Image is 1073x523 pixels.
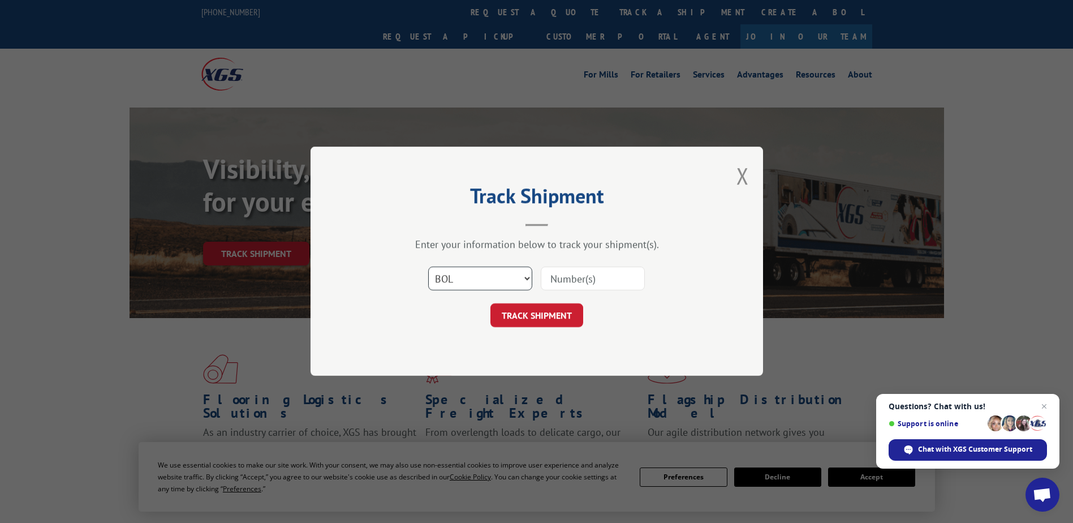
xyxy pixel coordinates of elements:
[367,188,706,209] h2: Track Shipment
[889,439,1047,461] div: Chat with XGS Customer Support
[367,238,706,251] div: Enter your information below to track your shipment(s).
[1025,478,1059,512] div: Open chat
[490,304,583,328] button: TRACK SHIPMENT
[889,402,1047,411] span: Questions? Chat with us!
[889,419,984,428] span: Support is online
[736,161,749,191] button: Close modal
[541,267,645,291] input: Number(s)
[918,444,1032,455] span: Chat with XGS Customer Support
[1037,400,1051,413] span: Close chat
